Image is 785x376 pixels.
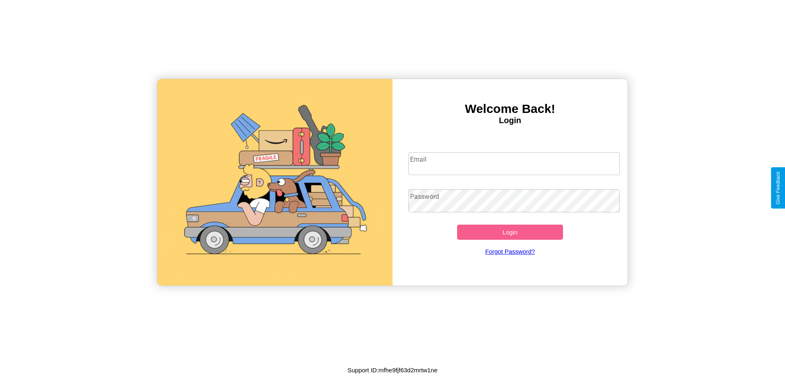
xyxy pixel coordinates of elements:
img: gif [157,79,392,286]
div: Give Feedback [775,171,781,205]
a: Forgot Password? [404,240,616,263]
p: Support ID: mfhe9fjf63d2mrtw1ne [348,365,437,376]
h3: Welcome Back! [392,102,628,116]
h4: Login [392,116,628,125]
button: Login [457,225,563,240]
